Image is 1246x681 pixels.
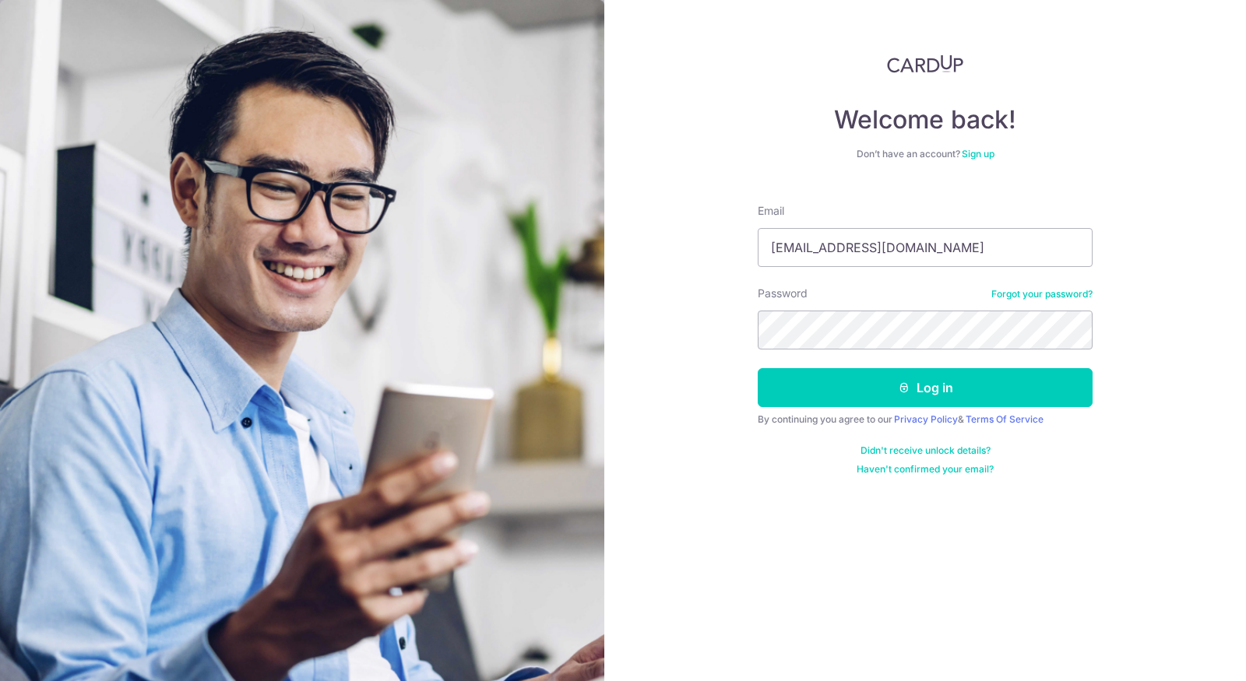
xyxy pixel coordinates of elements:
a: Sign up [962,148,994,160]
img: CardUp Logo [887,54,963,73]
div: Don’t have an account? [758,148,1093,160]
a: Didn't receive unlock details? [861,444,991,457]
h4: Welcome back! [758,104,1093,135]
a: Forgot your password? [991,288,1093,300]
a: Haven't confirmed your email? [857,463,994,476]
a: Privacy Policy [894,413,958,425]
div: By continuing you agree to our & [758,413,1093,426]
label: Password [758,286,808,301]
label: Email [758,203,784,219]
input: Enter your Email [758,228,1093,267]
a: Terms Of Service [966,413,1044,425]
button: Log in [758,368,1093,407]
